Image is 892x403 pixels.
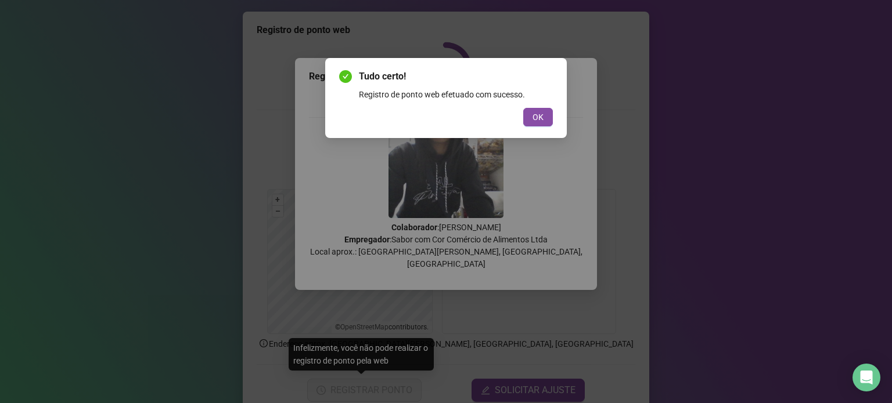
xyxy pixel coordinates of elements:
span: Tudo certo! [359,70,553,83]
div: Registro de ponto web efetuado com sucesso. [359,88,553,101]
span: check-circle [339,70,352,83]
span: OK [533,111,544,124]
div: Open Intercom Messenger [853,364,880,391]
button: OK [523,108,553,126]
